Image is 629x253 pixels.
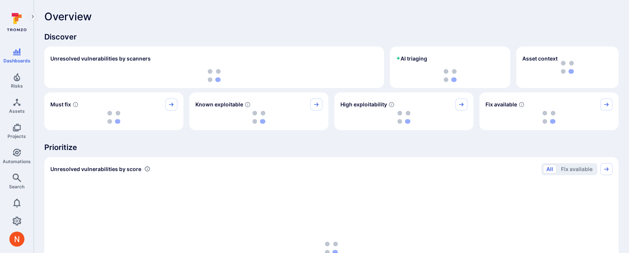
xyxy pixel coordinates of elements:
div: loading spinner [50,111,177,124]
span: Dashboards [3,58,30,64]
img: Loading... [253,111,265,124]
span: Asset context [522,55,558,62]
span: Risks [11,83,23,89]
div: Known exploitable [189,92,328,130]
div: loading spinner [340,111,467,124]
span: Overview [44,11,92,23]
span: Discover [44,32,618,42]
button: Fix available [558,165,596,174]
button: Expand navigation menu [28,12,37,21]
button: All [543,165,556,174]
img: Loading... [107,111,120,124]
span: Projects [8,133,26,139]
div: Fix available [479,92,618,130]
img: Loading... [444,69,457,82]
svg: Vulnerabilities with fix available [519,102,525,108]
span: Fix available [485,101,517,108]
i: Expand navigation menu [30,14,35,20]
img: Loading... [543,111,555,124]
div: High exploitability [334,92,473,130]
span: Search [9,184,24,189]
img: Loading... [208,69,221,82]
img: ACg8ocIprwjrgDQnDsNSk9Ghn5p5-B8DpAKWoJ5Gi9syOE4K59tr4Q=s96-c [9,232,24,247]
div: loading spinner [485,111,612,124]
div: Number of vulnerabilities in status 'Open' 'Triaged' and 'In process' grouped by score [144,165,150,173]
span: Known exploitable [195,101,243,108]
span: Unresolved vulnerabilities by score [50,165,141,173]
span: High exploitability [340,101,387,108]
svg: Risk score >=40 , missed SLA [73,102,79,108]
div: Must fix [44,92,183,130]
h2: Unresolved vulnerabilities by scanners [50,55,151,62]
div: Neeren Patki [9,232,24,247]
span: Must fix [50,101,71,108]
svg: Confirmed exploitable by KEV [245,102,251,108]
span: Automations [3,159,31,164]
div: loading spinner [195,111,322,124]
span: Prioritize [44,142,618,153]
img: Loading... [398,111,410,124]
h2: AI triaging [396,55,427,62]
div: loading spinner [50,69,378,82]
span: Assets [9,108,25,114]
svg: EPSS score ≥ 0.7 [389,102,395,108]
div: loading spinner [396,69,504,82]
